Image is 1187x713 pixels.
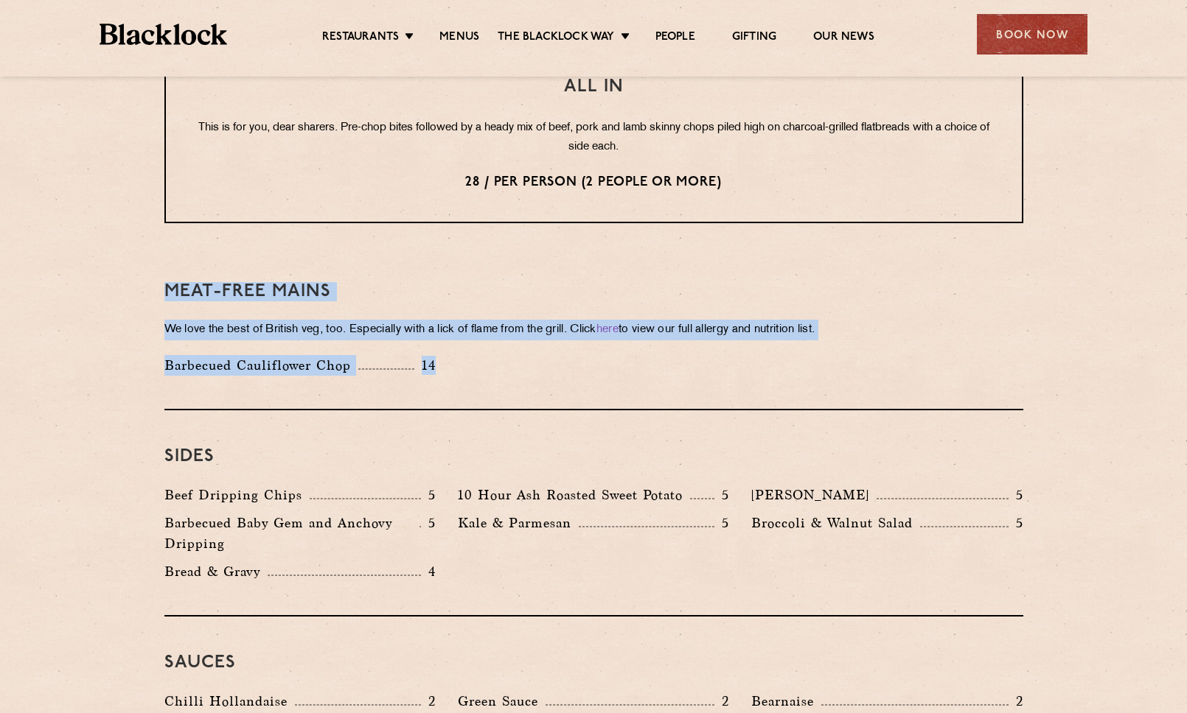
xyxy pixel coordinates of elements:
[751,485,877,505] p: [PERSON_NAME]
[732,30,776,46] a: Gifting
[655,30,695,46] a: People
[714,513,729,533] p: 5
[195,173,992,192] p: 28 / per person (2 people or more)
[977,14,1087,55] div: Book Now
[1009,485,1023,505] p: 5
[596,324,619,335] a: here
[164,653,1023,672] h3: Sauces
[322,30,399,46] a: Restaurants
[421,485,436,505] p: 5
[751,513,920,533] p: Broccoli & Walnut Salad
[498,30,614,46] a: The Blacklock Way
[813,30,874,46] a: Our News
[421,562,436,581] p: 4
[164,513,420,554] p: Barbecued Baby Gem and Anchovy Dripping
[164,282,1023,301] h3: Meat-Free mains
[164,447,1023,466] h3: Sides
[714,692,729,711] p: 2
[100,24,227,45] img: BL_Textured_Logo-footer-cropped.svg
[195,119,992,157] p: This is for you, dear sharers. Pre-chop bites followed by a heady mix of beef, pork and lamb skin...
[164,561,268,582] p: Bread & Gravy
[458,513,579,533] p: Kale & Parmesan
[458,485,690,505] p: 10 Hour Ash Roasted Sweet Potato
[1009,513,1023,533] p: 5
[421,692,436,711] p: 2
[414,356,436,375] p: 14
[164,355,358,376] p: Barbecued Cauliflower Chop
[164,485,310,505] p: Beef Dripping Chips
[714,485,729,505] p: 5
[458,691,546,712] p: Green Sauce
[439,30,479,46] a: Menus
[1009,692,1023,711] p: 2
[164,691,295,712] p: Chilli Hollandaise
[421,513,436,533] p: 5
[751,691,821,712] p: Bearnaise
[195,77,992,96] h3: All In
[164,320,1023,340] p: We love the best of British veg, too. Especially with a lick of flame from the grill. Click to vi...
